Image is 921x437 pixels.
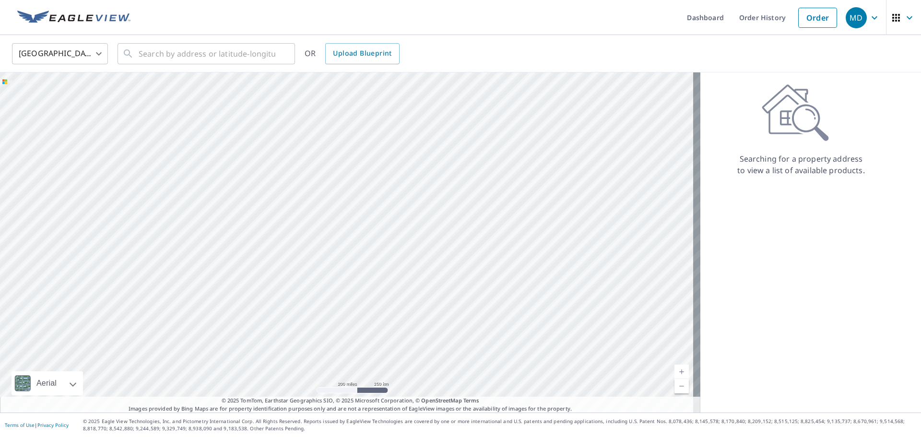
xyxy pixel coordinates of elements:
[674,365,689,379] a: Current Level 5, Zoom In
[846,7,867,28] div: MD
[17,11,130,25] img: EV Logo
[305,43,400,64] div: OR
[12,371,83,395] div: Aerial
[798,8,837,28] a: Order
[5,422,69,428] p: |
[222,397,479,405] span: © 2025 TomTom, Earthstar Geographics SIO, © 2025 Microsoft Corporation, ©
[34,371,59,395] div: Aerial
[421,397,461,404] a: OpenStreetMap
[333,47,391,59] span: Upload Blueprint
[325,43,399,64] a: Upload Blueprint
[737,153,865,176] p: Searching for a property address to view a list of available products.
[12,40,108,67] div: [GEOGRAPHIC_DATA]
[139,40,275,67] input: Search by address or latitude-longitude
[37,422,69,428] a: Privacy Policy
[5,422,35,428] a: Terms of Use
[463,397,479,404] a: Terms
[674,379,689,393] a: Current Level 5, Zoom Out
[83,418,916,432] p: © 2025 Eagle View Technologies, Inc. and Pictometry International Corp. All Rights Reserved. Repo...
